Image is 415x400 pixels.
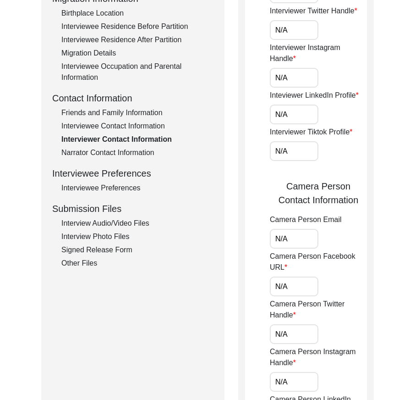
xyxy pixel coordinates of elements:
div: Friends and Family Information [61,107,213,118]
label: Interviewer Twitter Handle [270,6,357,17]
label: Camera Person Email [270,214,342,225]
div: Interviewee Contact Information [61,121,213,132]
div: Interviewee Occupation and Parental Information [61,61,213,83]
div: Birthplace Location [61,8,213,19]
div: Interviewee Residence Before Partition [61,21,213,32]
label: Camera Person Instagram Handle [270,346,367,368]
div: Narrator Contact Information [61,147,213,158]
div: Interviewer Contact Information [61,134,213,145]
div: Migration Details [61,48,213,59]
div: Interview Audio/Video Files [61,218,213,229]
div: Interviewee Preferences [61,183,213,194]
label: Inteviewer LinkedIn Profile [270,90,359,101]
label: Interviewer Tiktok Profile [270,127,353,138]
div: Signed Release Form [61,244,213,256]
div: Camera Person Contact Information [270,179,367,207]
div: Contact Information [52,91,213,105]
label: Camera Person Facebook URL [270,251,367,273]
div: Interview Photo Files [61,231,213,242]
label: Interviewer Instagram Handle [270,42,367,64]
label: Camera Person Twitter Handle [270,299,367,321]
div: Submission Files [52,202,213,216]
div: Interviewee Residence After Partition [61,34,213,45]
div: Interviewee Preferences [52,167,213,180]
div: Other Files [61,258,213,269]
